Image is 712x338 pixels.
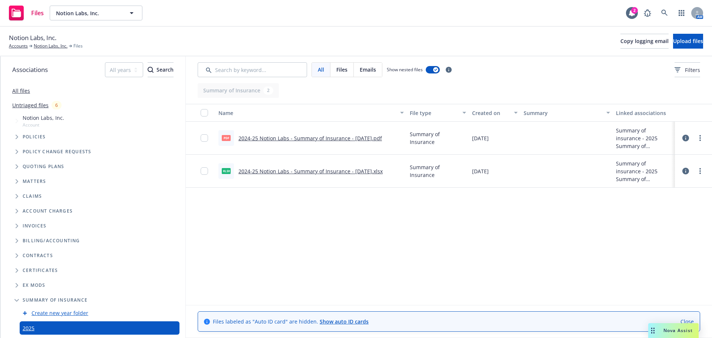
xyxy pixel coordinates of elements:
span: Nova Assist [663,327,693,334]
span: Filters [685,66,700,74]
span: pdf [222,135,231,141]
button: Copy logging email [620,34,669,49]
span: xlsx [222,168,231,174]
div: 2 [631,7,638,14]
div: 6 [52,101,62,109]
span: Billing/Accounting [23,239,80,243]
a: Accounts [9,43,28,49]
span: [DATE] [472,134,489,142]
span: Copy logging email [620,37,669,45]
a: Report a Bug [640,6,655,20]
span: Matters [23,179,46,184]
span: Summary of Insurance [410,163,466,179]
span: Files [336,66,347,73]
div: Summary of insurance - 2024 [616,142,672,150]
span: Filters [675,66,700,74]
a: Untriaged files [12,101,49,109]
span: Account [23,122,64,128]
span: Invoices [23,224,47,228]
span: Files [73,43,83,49]
span: Files [31,10,44,16]
div: Summary [524,109,602,117]
button: Summary [521,104,613,122]
a: All files [12,87,30,94]
div: Summary of insurance - 2025 [616,160,672,175]
button: SearchSearch [148,62,174,77]
input: Toggle Row Selected [201,167,208,175]
span: Quoting plans [23,164,65,169]
button: File type [407,104,469,122]
span: All [318,66,324,73]
input: Toggle Row Selected [201,134,208,142]
span: Ex Mods [23,283,45,288]
span: Notion Labs, Inc. [9,33,56,43]
div: Name [218,109,396,117]
span: Associations [12,65,48,75]
a: 2024-25 Notion Labs - Summary of Insurance - [DATE].xlsx [238,168,383,175]
span: Summary of insurance [23,298,88,302]
a: Switch app [674,6,689,20]
button: Nova Assist [648,323,699,338]
span: Emails [360,66,376,73]
a: Show auto ID cards [320,318,369,325]
a: more [696,167,705,175]
span: Upload files [673,37,703,45]
span: Policies [23,135,46,139]
button: Filters [675,62,700,77]
div: Linked associations [616,109,672,117]
div: Summary of insurance - 2024 [616,175,672,183]
div: Tree Example [0,112,185,233]
span: Certificates [23,268,58,273]
button: Name [215,104,407,122]
span: Notion Labs, Inc. [56,9,120,17]
div: Drag to move [648,323,657,338]
div: Summary of insurance - 2025 [616,127,672,142]
a: Files [6,3,47,23]
div: Search [148,63,174,77]
span: Show nested files [387,66,423,73]
span: Files labeled as "Auto ID card" are hidden. [213,318,369,325]
span: Contracts [23,253,53,258]
button: Linked associations [613,104,675,122]
div: Created on [472,109,510,117]
button: Created on [469,104,521,122]
svg: Search [148,67,154,73]
span: [DATE] [472,167,489,175]
input: Select all [201,109,208,117]
div: File type [410,109,458,117]
a: Notion Labs, Inc. [34,43,67,49]
span: Account charges [23,209,73,213]
a: Close [680,318,694,325]
button: Upload files [673,34,703,49]
span: Claims [23,194,42,198]
a: more [696,134,705,142]
a: 2025 [23,324,34,332]
button: Notion Labs, Inc. [50,6,142,20]
a: 2024-25 Notion Labs - Summary of Insurance - [DATE].pdf [238,135,382,142]
a: Search [657,6,672,20]
span: Notion Labs, Inc. [23,114,64,122]
input: Search by keyword... [198,62,307,77]
a: Create new year folder [32,309,88,317]
span: Summary of Insurance [410,130,466,146]
span: Policy change requests [23,150,91,154]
